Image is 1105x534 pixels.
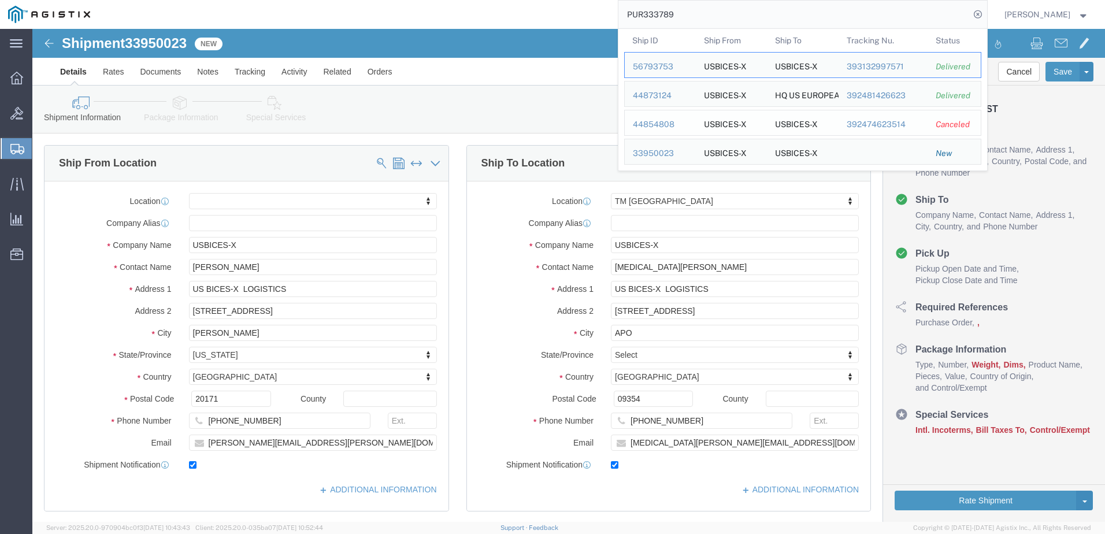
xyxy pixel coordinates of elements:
[624,29,987,170] table: Search Results
[936,61,973,73] div: Delivered
[913,523,1091,533] span: Copyright © [DATE]-[DATE] Agistix Inc., All Rights Reserved
[703,81,746,106] div: USBICES-X
[276,524,323,531] span: [DATE] 10:52:44
[46,524,190,531] span: Server: 2025.20.0-970904bc0f3
[928,29,981,52] th: Status
[936,90,973,102] div: Delivered
[703,110,746,135] div: USBICES-X
[838,29,928,52] th: Tracking Nu.
[775,53,818,77] div: USBICES-X
[1004,8,1070,21] span: Dylan Jewell
[633,147,688,160] div: 33950023
[529,524,558,531] a: Feedback
[633,61,688,73] div: 56793753
[846,61,919,73] div: 393132997571
[500,524,529,531] a: Support
[695,29,767,52] th: Ship From
[846,118,919,131] div: 392474623514
[633,118,688,131] div: 44854808
[8,6,90,23] img: logo
[703,139,746,164] div: USBICES-X
[624,29,696,52] th: Ship ID
[846,90,919,102] div: 392481426623
[195,524,323,531] span: Client: 2025.20.0-035ba07
[936,147,973,160] div: New
[143,524,190,531] span: [DATE] 10:43:43
[936,118,973,131] div: Canceled
[775,110,818,135] div: USBICES-X
[767,29,839,52] th: Ship To
[775,81,830,106] div: HQ US EUROPEAN COMMAND USBICES-X L
[775,139,818,164] div: USBICES-X
[703,53,746,77] div: USBICES-X
[633,90,688,102] div: 44873124
[618,1,970,28] input: Search for shipment number, reference number
[1004,8,1089,21] button: [PERSON_NAME]
[32,29,1105,522] iframe: FS Legacy Container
